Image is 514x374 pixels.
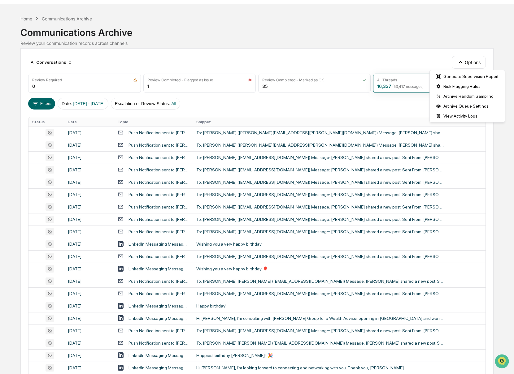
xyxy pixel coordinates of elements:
div: Options [429,70,505,123]
div: To: [PERSON_NAME] ([EMAIL_ADDRESS][DOMAIN_NAME]) Message: [PERSON_NAME] shared a new post. Sent F... [196,192,444,197]
div: Push Notification sent to [PERSON_NAME] [128,229,189,234]
div: To: [PERSON_NAME] ([EMAIL_ADDRESS][DOMAIN_NAME]) Message: [PERSON_NAME] shared a new post. Sent F... [196,204,444,209]
div: [DATE] [68,155,110,160]
div: Review your communication records across channels [20,41,493,46]
div: 16,337 [377,84,424,89]
div: Happiest birthday [PERSON_NAME]!! 🎉 [196,353,444,358]
div: [DATE] [68,365,110,370]
div: To: [PERSON_NAME] ([EMAIL_ADDRESS][DOMAIN_NAME]) Message: [PERSON_NAME] shared a new post. Sent F... [196,229,444,234]
div: [DATE] [68,254,110,259]
div: Push Notification sent to [PERSON_NAME] [128,180,189,185]
img: icon [248,78,252,82]
div: Push Notification sent to [PERSON_NAME] [128,217,189,222]
div: To: [PERSON_NAME] ([EMAIL_ADDRESS][DOMAIN_NAME]) Message: [PERSON_NAME] shared a new post. Sent F... [196,291,444,296]
div: Archive Random Sampling [431,91,503,101]
div: Wishing you a very happy birthday! [196,242,444,247]
div: Generate Supervision Report [431,71,503,81]
div: Push Notification sent to [PERSON_NAME] [128,192,189,197]
div: Review Completed - Marked as OK [262,78,324,82]
div: To: [PERSON_NAME] [PERSON_NAME] ([EMAIL_ADDRESS][DOMAIN_NAME]) Message: [PERSON_NAME] shared a ne... [196,341,444,346]
div: Archive Queue Settings [431,101,503,111]
a: 🗄️Attestations [42,75,79,87]
div: Push Notification sent to [PERSON_NAME] [PERSON_NAME] [128,279,189,284]
div: To: [PERSON_NAME] ([PERSON_NAME][EMAIL_ADDRESS][PERSON_NAME][DOMAIN_NAME]) Message: [PERSON_NAME]... [196,143,444,148]
div: To: [PERSON_NAME] ([EMAIL_ADDRESS][DOMAIN_NAME]) Message: [PERSON_NAME] shared a new post. Sent F... [196,254,444,259]
span: All [171,101,176,106]
div: LinkedIn Messaging Messages with [PERSON_NAME], [PERSON_NAME], CFP(R) [128,316,189,321]
div: To: [PERSON_NAME] ([EMAIL_ADDRESS][DOMAIN_NAME]) Message: [PERSON_NAME] shared a new post. Sent F... [196,155,444,160]
div: Review Required [32,78,62,82]
div: [DATE] [68,341,110,346]
div: [DATE] [68,316,110,321]
div: [DATE] [68,143,110,148]
div: Push Notification sent to [PERSON_NAME] [128,254,189,259]
span: Pylon [62,105,75,110]
img: 1746055101610-c473b297-6a78-478c-a979-82029cc54cd1 [6,47,17,58]
div: LinkedIn Messaging Messages with [PERSON_NAME], CFP®, AEP®, ChFC®, AIF®, CLU®, CLTC®, [PERSON_NAME] [128,242,189,247]
div: 🗄️ [45,79,50,84]
div: To: [PERSON_NAME] ([EMAIL_ADDRESS][DOMAIN_NAME]) Message: [PERSON_NAME] shared a new post. Sent F... [196,167,444,172]
div: Hi [PERSON_NAME], I'm consulting with [PERSON_NAME] Group for a Wealth Advisor opening in [GEOGRA... [196,316,444,321]
div: Review Completed - Flagged as Issue [147,78,213,82]
button: Escalation or Review Status:All [111,98,180,110]
div: LinkedIn Messaging Messages with [PERSON_NAME] Way, CFP®, AEP®, ChFC®, AIF®, CLU®, CLTC®, [PERSON... [128,303,189,308]
div: Push Notification sent to [PERSON_NAME] [128,130,189,135]
div: Push Notification sent to [PERSON_NAME] [128,328,189,333]
div: Home [20,16,32,21]
div: [DATE] [68,204,110,209]
div: [DATE] [68,291,110,296]
div: To: [PERSON_NAME] ([EMAIL_ADDRESS][DOMAIN_NAME]) Message: [PERSON_NAME] shared a new post. Sent F... [196,328,444,333]
button: Filters [28,98,55,110]
a: Powered byPylon [44,105,75,110]
div: [DATE] [68,266,110,271]
div: Hi [PERSON_NAME], I'm looking forward to connecting and networking with you. Thank you, [PERSON_N... [196,365,444,370]
div: LinkedIn Messaging Messages with [PERSON_NAME] Way, CFP®, AEP®, ChFC®, AIF®, CLU®, CLTC®, [PERSON... [128,266,189,271]
div: Push Notification sent to [PERSON_NAME] [128,204,189,209]
div: [DATE] [68,130,110,135]
div: Wishing you a very happy birthday!🎈 [196,266,444,271]
div: 🔎 [6,90,11,95]
div: All Threads [377,78,397,82]
div: We're available if you need us! [21,54,78,58]
img: icon [133,78,137,82]
span: Data Lookup [12,90,39,96]
div: Push Notification sent to [PERSON_NAME] [128,155,189,160]
div: 🖐️ [6,79,11,84]
div: [DATE] [68,279,110,284]
div: 35 [262,84,268,89]
input: Clear [16,28,102,35]
a: 🖐️Preclearance [4,75,42,87]
div: [DATE] [68,217,110,222]
div: [DATE] [68,229,110,234]
div: Risk Flagging Rules [431,81,503,91]
div: Push Notification sent to [PERSON_NAME] [128,143,189,148]
div: Push Notification sent to [PERSON_NAME] [128,167,189,172]
div: [DATE] [68,353,110,358]
img: icon [363,78,367,82]
div: Happy birthday! [196,303,444,308]
th: Topic [114,117,192,127]
div: To: [PERSON_NAME] [PERSON_NAME] ([EMAIL_ADDRESS][DOMAIN_NAME]) Message: [PERSON_NAME] shared a ne... [196,279,444,284]
div: [DATE] [68,167,110,172]
div: [DATE] [68,180,110,185]
div: View Activity Logs [431,111,503,121]
span: ( 53,417 messages) [392,84,424,89]
button: Start new chat [105,49,113,57]
p: How can we help? [6,13,113,23]
div: To: [PERSON_NAME] ([PERSON_NAME][EMAIL_ADDRESS][PERSON_NAME][DOMAIN_NAME]) Message: [PERSON_NAME]... [196,130,444,135]
iframe: Open customer support [494,354,511,370]
div: Push Notification sent to [PERSON_NAME] [128,291,189,296]
div: 0 [32,84,35,89]
div: Communications Archive [20,22,493,38]
span: Attestations [51,78,77,84]
div: Start new chat [21,47,102,54]
a: 🔎Data Lookup [4,87,41,98]
span: Preclearance [12,78,40,84]
div: To: [PERSON_NAME] ([EMAIL_ADDRESS][DOMAIN_NAME]) Message: [PERSON_NAME] shared a new post. Sent F... [196,180,444,185]
th: Date [64,117,114,127]
button: Options [452,56,486,68]
div: LinkedIn Messaging Messages with [PERSON_NAME] Way, CFP®, AEP®, ChFC®, AIF®, CLU®, CLTC®, [PERSON... [128,353,189,358]
span: [DATE] - [DATE] [73,101,104,106]
div: Push Notification sent to [PERSON_NAME] [PERSON_NAME] [128,341,189,346]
